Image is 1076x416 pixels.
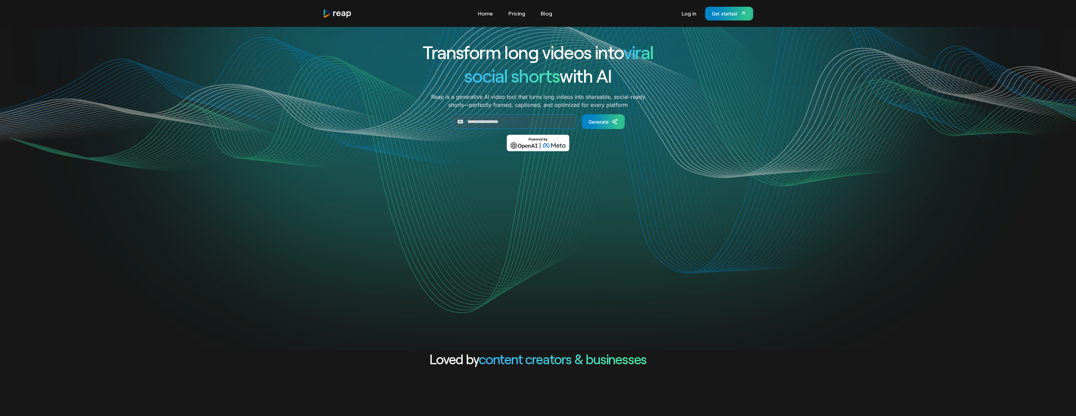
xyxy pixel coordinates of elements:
[464,65,560,86] span: social shorts
[582,114,625,129] a: Generate
[678,8,700,19] a: Log in
[623,41,653,63] span: viral
[505,8,529,19] a: Pricing
[705,7,753,20] a: Get started
[323,9,352,18] a: home
[474,8,496,19] a: Home
[537,8,555,19] a: Blog
[479,351,647,367] span: content creators & businesses
[588,118,609,125] div: Generate
[712,10,737,17] div: Get started
[398,40,678,64] h1: Transform long videos into
[507,135,570,151] img: Powered by OpenAI & Meta
[323,9,352,18] img: reap logo
[431,93,645,109] p: Reap is a generative AI video tool that turns long videos into shareable, social-ready shorts—per...
[398,114,678,129] form: Generate Form
[398,64,678,87] h1: with AI
[403,161,674,296] video: Your browser does not support the video tag.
